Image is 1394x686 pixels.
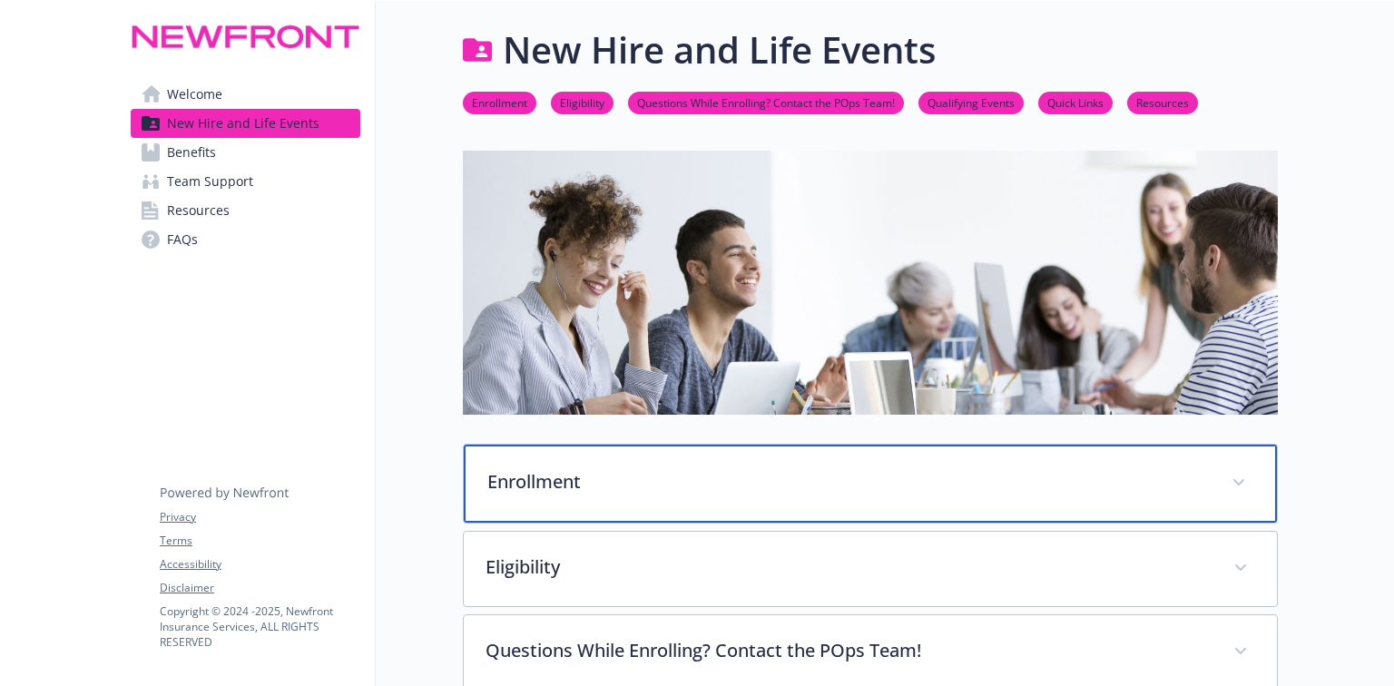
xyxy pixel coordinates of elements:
div: Eligibility [464,532,1277,606]
a: Quick Links [1038,93,1113,111]
a: Benefits [131,138,360,167]
a: Eligibility [551,93,614,111]
div: Enrollment [464,445,1277,523]
span: Resources [167,196,230,225]
img: new hire page banner [463,151,1278,415]
a: Terms [160,533,359,549]
span: Team Support [167,167,253,196]
span: Welcome [167,80,222,109]
a: Resources [1127,93,1198,111]
a: Welcome [131,80,360,109]
a: Qualifying Events [918,93,1024,111]
span: Benefits [167,138,216,167]
p: Enrollment [487,468,1210,495]
a: Resources [131,196,360,225]
span: FAQs [167,225,198,254]
a: Team Support [131,167,360,196]
span: New Hire and Life Events [167,109,319,138]
p: Eligibility [486,554,1212,581]
p: Copyright © 2024 - 2025 , Newfront Insurance Services, ALL RIGHTS RESERVED [160,603,359,650]
a: Questions While Enrolling? Contact the POps Team! [628,93,904,111]
a: Disclaimer [160,580,359,596]
a: Privacy [160,509,359,525]
a: Accessibility [160,556,359,573]
a: FAQs [131,225,360,254]
p: Questions While Enrolling? Contact the POps Team! [486,637,1212,664]
h1: New Hire and Life Events [503,23,936,77]
a: New Hire and Life Events [131,109,360,138]
a: Enrollment [463,93,536,111]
